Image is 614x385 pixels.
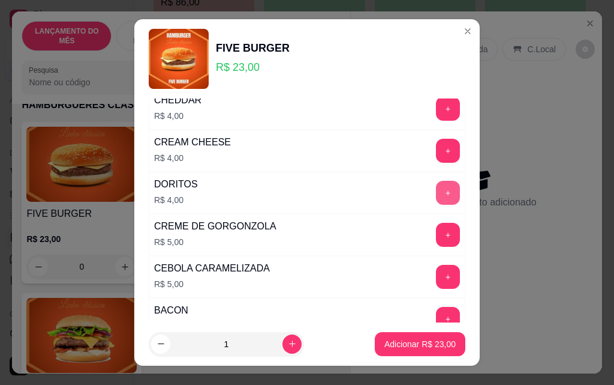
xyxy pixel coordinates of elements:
button: add [436,139,460,163]
button: decrease-product-quantity [151,335,170,354]
div: CHEDDAR [154,93,201,108]
div: CREME DE GORGONZOLA [154,219,276,234]
div: CEBOLA CARAMELIZADA [154,261,270,276]
p: R$ 5,00 [154,320,188,332]
button: add [436,265,460,289]
p: Adicionar R$ 23,00 [384,338,456,350]
div: CREAM CHEESE [154,135,231,150]
p: R$ 4,00 [154,194,198,206]
div: BACON [154,303,188,318]
button: increase-product-quantity [282,335,302,354]
p: R$ 23,00 [216,59,290,76]
button: Adicionar R$ 23,00 [375,332,465,356]
img: product-image [149,29,209,89]
p: R$ 5,00 [154,236,276,248]
button: add [436,97,460,121]
p: R$ 5,00 [154,278,270,290]
button: Close [458,22,477,41]
button: add [436,307,460,331]
p: R$ 4,00 [154,152,231,164]
p: R$ 4,00 [154,110,201,122]
div: FIVE BURGER [216,40,290,56]
div: DORITOS [154,177,198,192]
button: add [436,181,460,205]
button: add [436,223,460,247]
